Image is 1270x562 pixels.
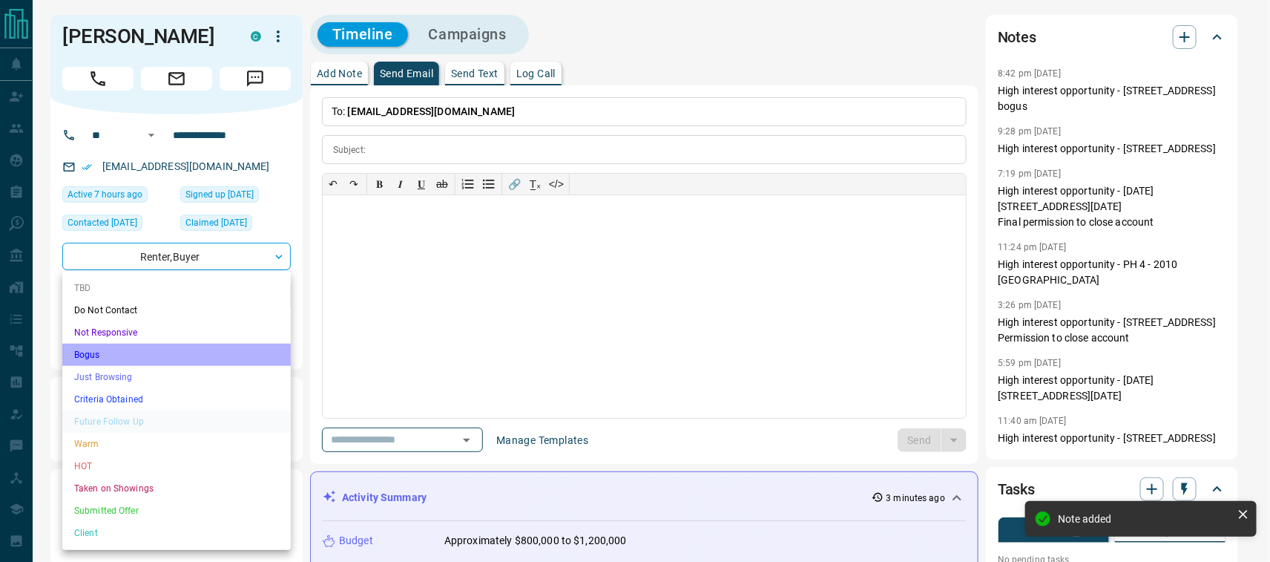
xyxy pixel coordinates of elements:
li: Submitted Offer [62,500,291,522]
li: Just Browsing [62,366,291,388]
li: Client [62,522,291,544]
li: Not Responsive [62,321,291,344]
li: TBD [62,277,291,299]
li: Criteria Obtained [62,388,291,411]
li: Bogus [62,344,291,366]
li: Taken on Showings [62,477,291,500]
li: Warm [62,433,291,455]
li: HOT [62,455,291,477]
div: Note added [1058,513,1231,525]
li: Do Not Contact [62,299,291,321]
